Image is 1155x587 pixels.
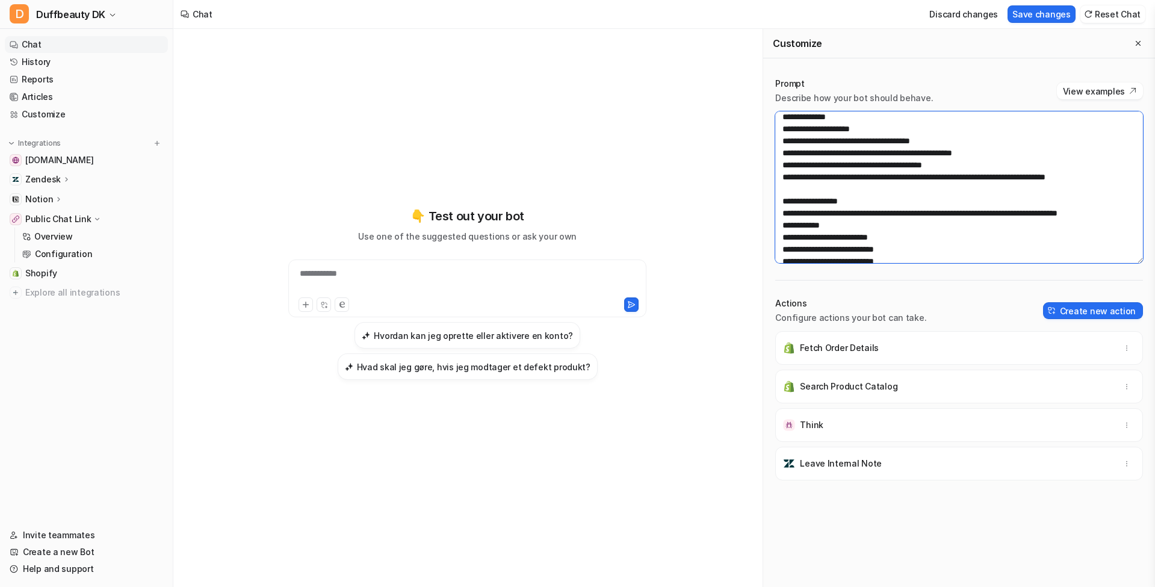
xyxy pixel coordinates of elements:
button: Close flyout [1131,36,1145,51]
span: Duffbeauty DK [36,6,105,23]
p: Public Chat Link [25,213,91,225]
p: Actions [775,297,926,309]
img: reset [1084,10,1092,19]
a: Customize [5,106,168,123]
img: Search Product Catalog icon [783,380,795,393]
div: Attached screenshot [53,200,221,213]
button: Upload attachment [57,394,67,404]
h3: Hvordan kan jeg oprette eller aktivere en konto? [374,329,573,342]
div: sho@ad-client.com says… [10,343,231,453]
div: Operator says… [10,229,231,343]
a: Overview [17,228,168,245]
div: You’ll get replies here and in your email: ✉️ [19,237,188,284]
button: Hvordan kan jeg oprette eller aktivere en konto?Hvordan kan jeg oprette eller aktivere en konto? [355,322,580,349]
p: 👇 Test out your bot [410,207,524,225]
a: Help and support [5,561,168,577]
a: Configuration [17,246,168,262]
img: Fetch Order Details icon [783,342,795,354]
p: Overview [34,231,73,243]
img: create-action-icon.svg [1048,306,1056,315]
img: expand menu [7,139,16,148]
img: menu_add.svg [153,139,161,148]
button: Save changes [1008,5,1076,23]
img: Hvordan kan jeg oprette eller aktivere en konto? [362,331,370,340]
div: Chat [193,8,212,20]
p: Describe how your bot should behave. [775,92,933,104]
p: Search Product Catalog [800,380,897,393]
p: Prompt [775,78,933,90]
a: Explore all integrations [5,284,168,301]
a: Chat [5,36,168,53]
img: Think icon [783,419,795,431]
p: Notion [25,193,53,205]
img: explore all integrations [10,287,22,299]
textarea: Message… [10,369,231,390]
button: go back [8,5,31,28]
a: Create a new Bot [5,544,168,561]
p: The team can also help [58,15,150,27]
a: Reports [5,71,168,88]
p: Leave Internal Note [800,458,882,470]
div: Hi guys [53,76,221,89]
p: Configuration [35,248,92,260]
div: The team will be back 🕒 [19,290,188,313]
button: Hvad skal jeg gøre, hvis jeg modtager et defekt produkt?Hvad skal jeg gøre, hvis jeg modtager et ... [338,353,598,380]
a: duffbeauty.dk[DOMAIN_NAME] [5,152,168,169]
img: Profile image for Operator [34,7,54,26]
a: Invite teammates [5,527,168,544]
button: Create new action [1043,302,1143,319]
p: Fetch Order Details [800,342,879,354]
img: duffbeauty.dk [12,157,19,164]
h1: Operator [58,6,101,15]
img: Hvad skal jeg gøre, hvis jeg modtager et defekt produkt? [345,362,353,371]
span: [DOMAIN_NAME] [25,154,93,166]
div: sho@ad-client.com says… [10,69,231,229]
p: Think [800,419,823,431]
button: Gif picker [38,394,48,404]
img: Public Chat Link [12,216,19,223]
p: Use one of the suggested questions or ask your own [358,230,577,243]
div: You’ll get replies here and in your email:✉️[EMAIL_ADDRESS][DOMAIN_NAME]The team will be back🕒Lat... [10,229,197,321]
p: Zendesk [25,173,61,185]
img: Zendesk [12,176,19,183]
h3: Hvad skal jeg gøre, hvis jeg modtager et defekt produkt? [357,361,590,373]
a: Articles [5,89,168,105]
div: - CarLab DK Chatbot [53,95,221,107]
a: ShopifyShopify [5,265,168,282]
span: D [10,4,29,23]
p: Configure actions your bot can take. [775,312,926,324]
img: Notion [12,196,19,203]
img: Leave Internal Note icon [783,458,795,470]
div: Close [211,5,233,26]
button: Emoji picker [19,394,28,404]
button: Discard changes [924,5,1003,23]
a: History [5,54,168,70]
img: Shopify [12,270,19,277]
h2: Customize [773,37,822,49]
button: Start recording [76,394,86,404]
div: Operator • 1h ago [19,323,86,331]
b: [EMAIL_ADDRESS][DOMAIN_NAME] [19,261,115,282]
span: Shopify [25,267,57,279]
div: Hi guys- CarLab DK ChatbotQ: Is there a way to fetch or learn the synonoms dictonary created in t... [43,69,231,220]
button: Home [188,5,211,28]
button: Integrations [5,137,64,149]
p: Integrations [18,138,61,148]
button: Reset Chat [1080,5,1145,23]
b: Later [DATE] [29,302,90,312]
div: Q: Is there a way to fetch or learn the synonoms dictonary created in the Search & Discovery app ... [53,112,221,194]
button: View examples [1057,82,1143,99]
button: Send a message… [206,390,226,409]
span: Explore all integrations [25,283,163,302]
